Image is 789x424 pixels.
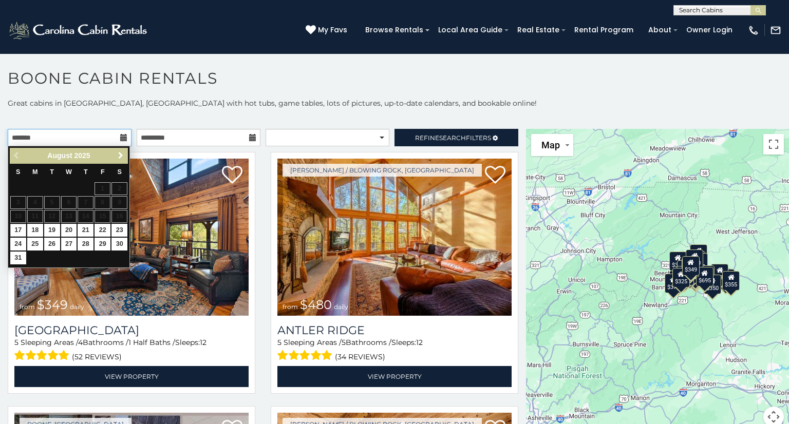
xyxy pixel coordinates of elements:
a: 18 [27,224,43,237]
span: Friday [101,168,105,176]
span: 1 Half Baths / [128,338,175,347]
span: Thursday [84,168,88,176]
div: $375 [665,273,682,293]
a: 22 [95,224,110,237]
img: Diamond Creek Lodge [14,159,249,316]
div: $325 [672,267,690,287]
a: Antler Ridge from $480 daily [277,159,512,316]
span: $349 [37,297,68,312]
a: 17 [10,224,26,237]
span: (34 reviews) [335,350,385,363]
div: $210 [682,258,699,277]
a: My Favs [306,25,350,36]
span: Map [541,140,560,150]
span: 5 [14,338,18,347]
a: 23 [111,224,127,237]
div: $695 [696,267,713,286]
div: $349 [682,256,700,276]
a: 19 [44,224,60,237]
span: Next [117,151,125,160]
a: Next [114,149,127,162]
div: $320 [686,249,703,268]
a: RefineSearchFilters [394,129,518,146]
div: Sleeping Areas / Bathrooms / Sleeps: [277,337,512,363]
a: Rental Program [569,22,638,38]
a: 27 [61,238,77,250]
a: 26 [44,238,60,250]
a: Browse Rentals [360,22,428,38]
a: View Property [277,366,512,387]
span: Search [439,134,466,142]
span: 2025 [74,151,90,160]
span: Tuesday [50,168,54,176]
a: 31 [10,252,26,264]
a: Diamond Creek Lodge from $349 daily [14,159,249,316]
span: Saturday [118,168,122,176]
span: Wednesday [66,168,72,176]
a: 30 [111,238,127,250]
span: 5 [342,338,346,347]
img: phone-regular-white.png [748,25,759,36]
div: $305 [669,251,687,271]
a: 21 [78,224,93,237]
a: 29 [95,238,110,250]
button: Change map style [531,134,573,156]
span: Monday [32,168,38,176]
button: Toggle fullscreen view [763,134,784,155]
span: $480 [300,297,332,312]
a: Owner Login [681,22,738,38]
span: from [20,303,35,311]
span: My Favs [318,25,347,35]
a: [GEOGRAPHIC_DATA] [14,323,249,337]
span: 12 [416,338,423,347]
div: $355 [722,271,740,291]
a: About [643,22,677,38]
a: 24 [10,238,26,250]
div: $315 [687,267,704,286]
span: daily [334,303,348,311]
span: Sunday [16,168,20,176]
img: Antler Ridge [277,159,512,316]
img: mail-regular-white.png [770,25,781,36]
div: $525 [690,244,707,263]
span: Refine Filters [415,134,491,142]
div: Sleeping Areas / Bathrooms / Sleeps: [14,337,249,363]
a: 28 [78,238,93,250]
span: daily [70,303,84,311]
span: (52 reviews) [72,350,122,363]
a: View Property [14,366,249,387]
a: Antler Ridge [277,323,512,337]
div: $380 [697,265,715,284]
span: 5 [277,338,281,347]
span: 12 [200,338,206,347]
div: $350 [704,275,721,294]
span: 4 [78,338,83,347]
div: $930 [711,264,728,283]
img: White-1-2.png [8,20,150,41]
a: [PERSON_NAME] / Blowing Rock, [GEOGRAPHIC_DATA] [283,164,482,177]
a: Add to favorites [222,165,242,186]
h3: Diamond Creek Lodge [14,323,249,337]
span: August [47,151,72,160]
a: Add to favorites [485,165,505,186]
span: from [283,303,298,311]
a: Local Area Guide [433,22,508,38]
a: Real Estate [512,22,565,38]
a: 25 [27,238,43,250]
a: 20 [61,224,77,237]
